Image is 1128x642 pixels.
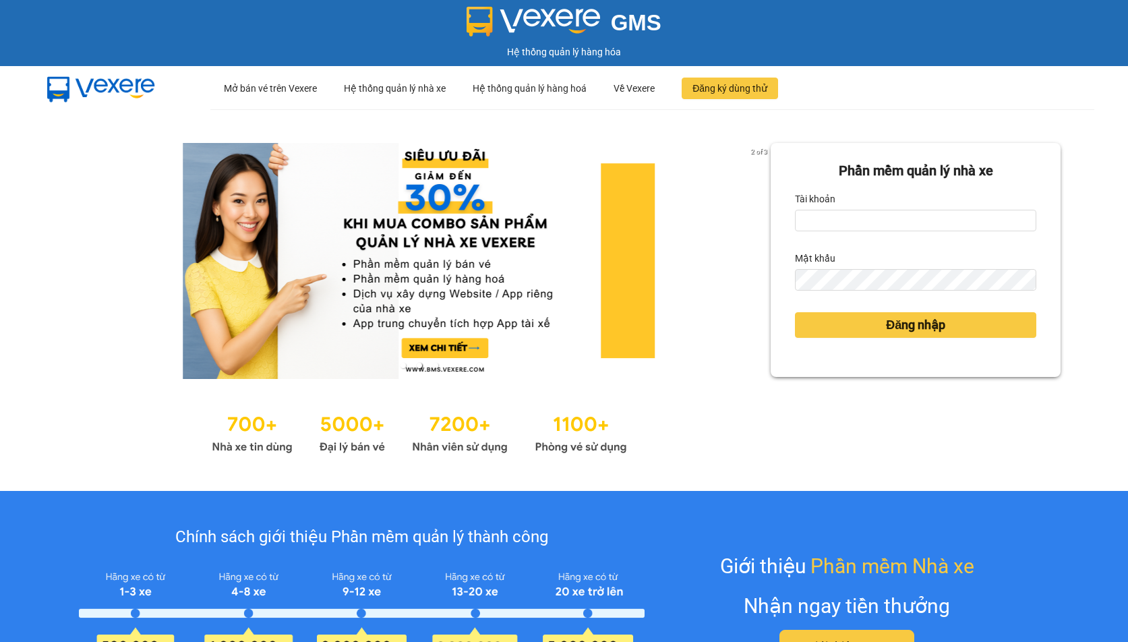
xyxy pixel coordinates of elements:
button: Đăng nhập [795,312,1036,338]
div: Chính sách giới thiệu Phần mềm quản lý thành công [79,525,645,550]
span: Đăng nhập [886,316,945,334]
input: Tài khoản [795,210,1036,231]
div: Hệ thống quản lý hàng hóa [3,45,1125,59]
input: Mật khẩu [795,269,1036,291]
img: logo 2 [467,7,600,36]
span: Đăng ký dùng thử [692,81,767,96]
button: Đăng ký dùng thử [682,78,778,99]
label: Tài khoản [795,188,835,210]
div: Mở bán vé trên Vexere [224,67,317,110]
span: Phần mềm Nhà xe [810,550,974,582]
li: slide item 1 [400,363,406,368]
div: Nhận ngay tiền thưởng [744,590,950,622]
span: GMS [611,10,661,35]
div: Phần mềm quản lý nhà xe [795,160,1036,181]
div: Hệ thống quản lý nhà xe [344,67,446,110]
img: Statistics.png [212,406,627,457]
button: next slide / item [752,143,771,379]
label: Mật khẩu [795,247,835,269]
img: mbUUG5Q.png [34,66,169,111]
li: slide item 3 [433,363,438,368]
li: slide item 2 [417,363,422,368]
div: Giới thiệu [720,550,974,582]
div: Hệ thống quản lý hàng hoá [473,67,587,110]
div: Về Vexere [614,67,655,110]
button: previous slide / item [67,143,86,379]
p: 2 of 3 [747,143,771,160]
a: GMS [467,20,661,31]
